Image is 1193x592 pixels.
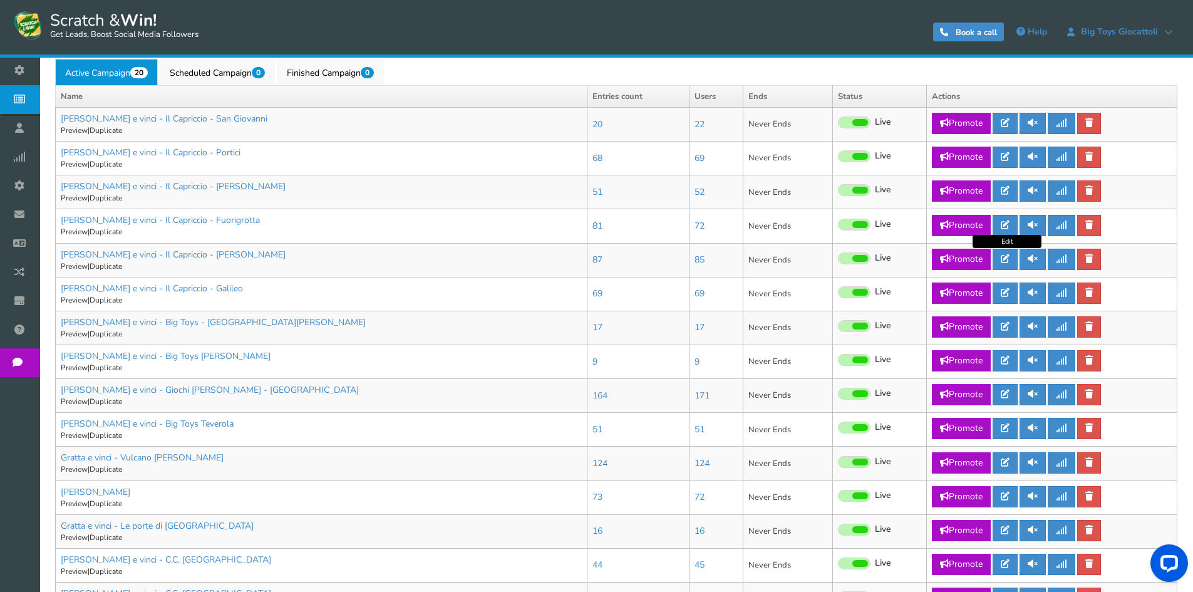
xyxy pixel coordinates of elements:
[592,220,602,232] a: 81
[932,113,991,134] a: Promote
[55,59,158,85] a: Active Campaign
[743,142,832,175] td: Never Ends
[1140,539,1193,592] iframe: LiveChat chat widget
[90,566,122,576] a: Duplicate
[932,520,991,541] a: Promote
[587,85,689,108] th: Entries count
[592,186,602,198] a: 51
[13,9,44,41] img: Scratch and Win
[160,59,275,85] a: Scheduled Campaign
[743,108,832,142] td: Never Ends
[61,464,582,475] p: |
[61,430,582,441] p: |
[592,254,602,266] a: 87
[592,118,602,130] a: 20
[61,532,582,543] p: |
[932,350,991,371] a: Promote
[61,350,271,362] a: [PERSON_NAME] e vinci - Big Toys [PERSON_NAME]
[61,227,88,237] a: Preview
[13,9,199,41] a: Scratch &Win! Get Leads, Boost Social Media Followers
[361,67,374,78] span: 0
[61,363,582,373] p: |
[61,125,88,135] a: Preview
[695,220,705,232] a: 72
[743,379,832,413] td: Never Ends
[875,354,891,366] span: Live
[61,566,582,577] p: |
[90,125,122,135] a: Duplicate
[875,388,891,400] span: Live
[61,227,582,237] p: |
[90,159,122,169] a: Duplicate
[592,356,597,368] a: 9
[61,214,260,226] a: [PERSON_NAME] e vinci - Il Capriccio - Fuorigrotta
[932,554,991,575] a: Promote
[61,499,88,509] a: Preview
[592,152,602,164] a: 68
[61,295,582,306] p: |
[61,329,582,340] p: |
[743,548,832,582] td: Never Ends
[875,286,891,298] span: Live
[90,227,122,237] a: Duplicate
[1010,22,1053,42] a: Help
[927,85,1177,108] th: Actions
[743,277,832,311] td: Never Ends
[61,329,88,339] a: Preview
[956,27,997,38] span: Book a call
[695,186,705,198] a: 52
[932,147,991,168] a: Promote
[695,390,710,402] a: 171
[695,525,705,537] a: 16
[61,249,286,261] a: [PERSON_NAME] e vinci - Il Capriccio - [PERSON_NAME]
[90,397,122,407] a: Duplicate
[592,491,602,503] a: 73
[592,423,602,435] a: 51
[90,261,122,271] a: Duplicate
[61,295,88,305] a: Preview
[743,243,832,277] td: Never Ends
[695,356,700,368] a: 9
[61,397,88,407] a: Preview
[592,559,602,571] a: 44
[932,486,991,507] a: Promote
[130,67,148,78] span: 20
[90,193,122,203] a: Duplicate
[90,532,122,543] a: Duplicate
[90,464,122,474] a: Duplicate
[695,254,705,266] a: 85
[695,457,710,469] a: 124
[695,288,705,299] a: 69
[932,180,991,202] a: Promote
[61,193,88,203] a: Preview
[875,184,891,196] span: Live
[61,418,234,430] a: [PERSON_NAME] e vinci - Big Toys Teverola
[875,219,891,231] span: Live
[875,558,891,569] span: Live
[875,117,891,128] span: Live
[61,532,88,543] a: Preview
[973,235,1041,248] div: Edit
[592,288,602,299] a: 69
[743,209,832,243] td: Never Ends
[932,418,991,439] a: Promote
[743,175,832,209] td: Never Ends
[875,150,891,162] span: Live
[743,480,832,514] td: Never Ends
[743,311,832,345] td: Never Ends
[875,524,891,536] span: Live
[90,430,122,440] a: Duplicate
[61,384,359,396] a: [PERSON_NAME] e vinci - Giochi [PERSON_NAME] - [GEOGRAPHIC_DATA]
[875,456,891,468] span: Live
[933,23,1004,41] a: Book a call
[252,67,265,78] span: 0
[932,215,991,236] a: Promote
[44,9,199,41] span: Scratch &
[695,321,705,333] a: 17
[875,422,891,434] span: Live
[61,193,582,204] p: |
[932,452,991,474] a: Promote
[932,283,991,304] a: Promote
[61,452,224,464] a: Gratta e vinci - Vulcano [PERSON_NAME]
